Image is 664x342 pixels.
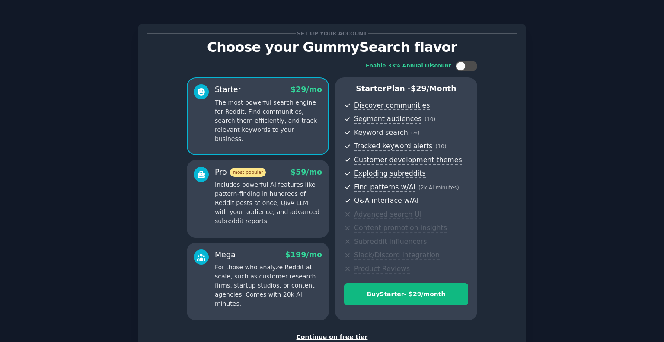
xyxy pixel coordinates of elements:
[354,115,421,124] span: Segment audiences
[215,180,322,226] p: Includes powerful AI features like pattern-finding in hundreds of Reddit posts at once, Q&A LLM w...
[435,144,446,150] span: ( 10 )
[354,156,462,165] span: Customer development themes
[215,167,266,178] div: Pro
[354,128,408,137] span: Keyword search
[354,210,421,219] span: Advanced search UI
[354,101,430,110] span: Discover communities
[418,185,459,191] span: ( 2k AI minutes )
[354,183,415,192] span: Find patterns w/AI
[285,250,322,259] span: $ 199 /mo
[354,237,427,246] span: Subreddit influencers
[354,142,432,151] span: Tracked keyword alerts
[354,251,440,260] span: Slack/Discord integration
[354,196,418,205] span: Q&A interface w/AI
[215,84,241,95] div: Starter
[345,290,468,299] div: Buy Starter - $ 29 /month
[425,116,435,122] span: ( 10 )
[354,169,425,178] span: Exploding subreddits
[296,29,369,38] span: Set up your account
[344,83,468,94] p: Starter Plan -
[215,249,236,260] div: Mega
[290,168,322,176] span: $ 59 /mo
[354,265,410,274] span: Product Reviews
[411,130,420,136] span: ( ∞ )
[290,85,322,94] span: $ 29 /mo
[366,62,451,70] div: Enable 33% Annual Discount
[411,84,456,93] span: $ 29 /month
[354,224,447,233] span: Content promotion insights
[344,283,468,305] button: BuyStarter- $29/month
[215,98,322,144] p: The most powerful search engine for Reddit. Find communities, search them efficiently, and track ...
[215,263,322,308] p: For those who analyze Reddit at scale, such as customer research firms, startup studios, or conte...
[147,40,517,55] p: Choose your GummySearch flavor
[147,332,517,342] div: Continue on free tier
[230,168,266,177] span: most popular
